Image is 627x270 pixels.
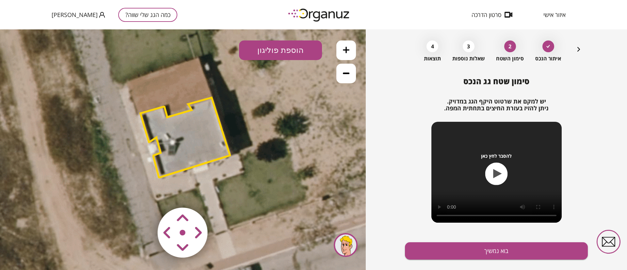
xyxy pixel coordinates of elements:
img: vector-smart-object-copy.png [144,165,222,243]
span: שאלות נוספות [452,56,485,62]
button: כמה הגג שלי שווה? [118,8,177,22]
div: 4 [426,40,438,52]
span: סרטון הדרכה [472,11,501,18]
img: logo [283,6,355,24]
button: הוספת פוליגון [239,11,322,31]
button: [PERSON_NAME] [52,11,105,19]
span: איזור אישי [543,11,566,18]
button: סרטון הדרכה [462,11,522,18]
span: סימון שטח גג הנכס [463,76,529,87]
div: 2 [504,40,516,52]
button: בוא נמשיך [405,242,588,260]
h2: יש למקם את שרטוט היקף הגג במדויק. ניתן להזיז בעזרת החיצים בתחתית המפה. [405,98,588,112]
span: סימון השטח [496,56,524,62]
button: איזור אישי [534,11,575,18]
div: 3 [463,40,474,52]
span: להסבר לחץ כאן [481,153,512,159]
span: תוצאות [424,56,441,62]
span: איתור הנכס [535,56,561,62]
span: [PERSON_NAME] [52,11,98,18]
